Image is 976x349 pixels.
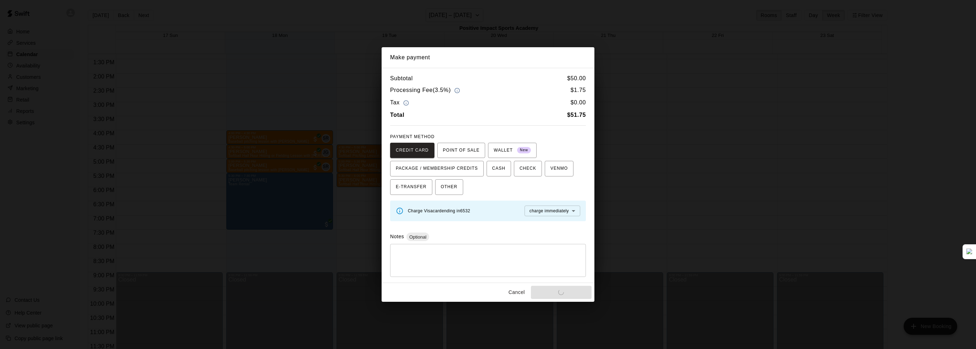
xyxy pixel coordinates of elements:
span: Charge Visa card ending in 6532 [408,208,470,213]
button: POINT OF SALE [437,143,485,158]
span: CREDIT CARD [396,145,429,156]
h6: $ 0.00 [571,98,586,108]
button: WALLET New [488,143,537,158]
h6: $ 50.00 [567,74,586,83]
button: CHECK [514,161,542,176]
img: Detect Auto [966,249,973,255]
h6: Tax [390,98,411,108]
span: PACKAGE / MEMBERSHIP CREDITS [396,163,478,174]
h6: Processing Fee ( 3.5% ) [390,86,462,95]
b: $ 51.75 [567,112,586,118]
label: Notes [390,234,404,239]
span: CASH [492,163,505,174]
h6: Subtotal [390,74,413,83]
span: POINT OF SALE [443,145,479,156]
span: VENMO [550,163,568,174]
button: VENMO [545,161,573,176]
h6: $ 1.75 [571,86,586,95]
span: New [517,146,531,155]
span: PAYMENT METHOD [390,134,434,139]
button: CASH [487,161,511,176]
span: E-TRANSFER [396,181,427,193]
span: WALLET [494,145,531,156]
span: OTHER [441,181,457,193]
button: PACKAGE / MEMBERSHIP CREDITS [390,161,484,176]
button: OTHER [435,179,463,195]
b: Total [390,112,404,118]
span: Optional [406,234,429,240]
h2: Make payment [382,47,594,68]
span: charge immediately [529,208,569,213]
button: CREDIT CARD [390,143,434,158]
button: E-TRANSFER [390,179,432,195]
button: Cancel [505,286,528,299]
span: CHECK [520,163,536,174]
